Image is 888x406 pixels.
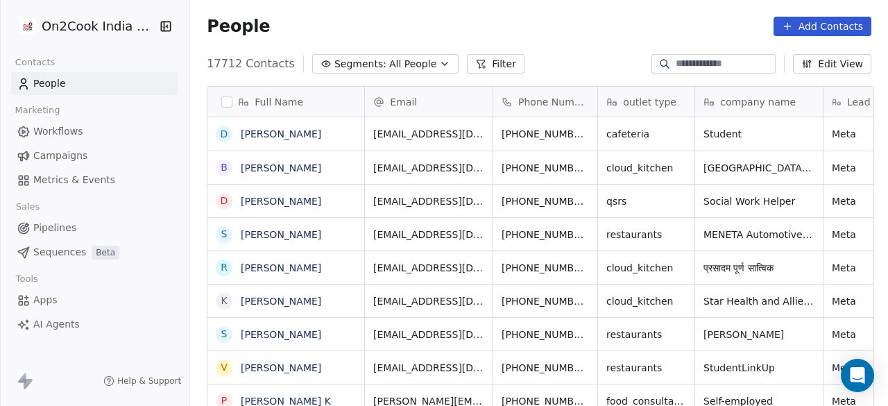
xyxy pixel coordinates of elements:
span: [PHONE_NUMBER] [502,161,589,175]
span: restaurants [606,328,686,341]
span: cloud_kitchen [606,261,686,275]
div: K [221,294,228,308]
span: qsrs [606,194,686,208]
a: [PERSON_NAME] [241,362,321,373]
a: [PERSON_NAME] [241,329,321,340]
span: cloud_kitchen [606,294,686,308]
span: Apps [33,293,58,307]
span: AI Agents [33,317,80,332]
span: [EMAIL_ADDRESS][DOMAIN_NAME] [373,194,484,208]
span: [PHONE_NUMBER] [502,261,589,275]
span: restaurants [606,361,686,375]
a: Help & Support [103,375,181,387]
span: Campaigns [33,149,87,163]
a: [PERSON_NAME] [241,262,321,273]
span: [EMAIL_ADDRESS][DOMAIN_NAME] [373,161,484,175]
div: Full Name [207,87,364,117]
span: Tools [10,269,44,289]
a: [PERSON_NAME] [241,296,321,307]
span: [PHONE_NUMBER] [502,127,589,141]
a: [PERSON_NAME] [241,162,321,174]
span: Email [390,95,417,109]
span: cloud_kitchen [606,161,686,175]
span: [PHONE_NUMBER] [502,194,589,208]
span: company name [720,95,796,109]
a: [PERSON_NAME] [241,196,321,207]
span: [EMAIL_ADDRESS][DOMAIN_NAME] [373,228,484,242]
button: Add Contacts [774,17,871,36]
a: AI Agents [11,313,178,336]
a: Apps [11,289,178,312]
div: V [221,360,228,375]
span: Pipelines [33,221,76,235]
span: प्रसादम पूर्ण सात्विक [703,261,814,275]
span: [GEOGRAPHIC_DATA], [GEOGRAPHIC_DATA] [703,161,814,175]
a: Pipelines [11,217,178,239]
div: company name [695,87,823,117]
span: On2Cook India Pvt. Ltd. [42,17,156,35]
span: [PHONE_NUMBER] [502,361,589,375]
div: S [221,227,228,242]
div: S [221,327,228,341]
span: Social Work Helper [703,194,814,208]
a: Workflows [11,120,178,143]
span: [EMAIL_ADDRESS][DOMAIN_NAME] [373,294,484,308]
a: People [11,72,178,95]
a: Metrics & Events [11,169,178,192]
span: [EMAIL_ADDRESS][DOMAIN_NAME] [373,261,484,275]
span: outlet type [623,95,676,109]
button: Edit View [793,54,871,74]
span: cafeteria [606,127,686,141]
a: SequencesBeta [11,241,178,264]
span: MENETA Automotives Components Pvt. Ltd. [703,228,814,242]
div: Email [365,87,493,117]
span: Help & Support [117,375,181,387]
span: [EMAIL_ADDRESS][DOMAIN_NAME] [373,127,484,141]
span: [EMAIL_ADDRESS][DOMAIN_NAME] [373,328,484,341]
div: Phone Number [493,87,597,117]
span: Phone Number [518,95,589,109]
button: On2Cook India Pvt. Ltd. [17,15,150,38]
span: restaurants [606,228,686,242]
span: [PHONE_NUMBER] [502,294,589,308]
div: R [221,260,228,275]
span: Marketing [9,100,66,121]
div: D [221,127,228,142]
span: Student [703,127,814,141]
span: Star Health and Allied Insurance [703,294,814,308]
span: Workflows [33,124,83,139]
span: [PERSON_NAME] [703,328,814,341]
span: Sequences [33,245,86,260]
div: B [221,160,228,175]
button: Filter [467,54,524,74]
span: People [33,76,66,91]
span: Sales [10,196,46,217]
span: [EMAIL_ADDRESS][DOMAIN_NAME] [373,361,484,375]
div: Open Intercom Messenger [841,359,874,392]
div: outlet type [598,87,694,117]
a: [PERSON_NAME] [241,128,321,139]
span: [PHONE_NUMBER] [502,228,589,242]
span: 17712 Contacts [207,56,295,72]
span: People [207,16,270,37]
a: Campaigns [11,144,178,167]
span: All People [389,57,436,71]
span: Full Name [255,95,303,109]
span: StudentLinkUp [703,361,814,375]
span: Beta [92,246,119,260]
span: Segments: [334,57,386,71]
span: Metrics & Events [33,173,115,187]
div: D [221,194,228,208]
a: [PERSON_NAME] [241,229,321,240]
img: on2cook%20logo-04%20copy.jpg [19,18,36,35]
span: Contacts [9,52,61,73]
span: [PHONE_NUMBER] [502,328,589,341]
